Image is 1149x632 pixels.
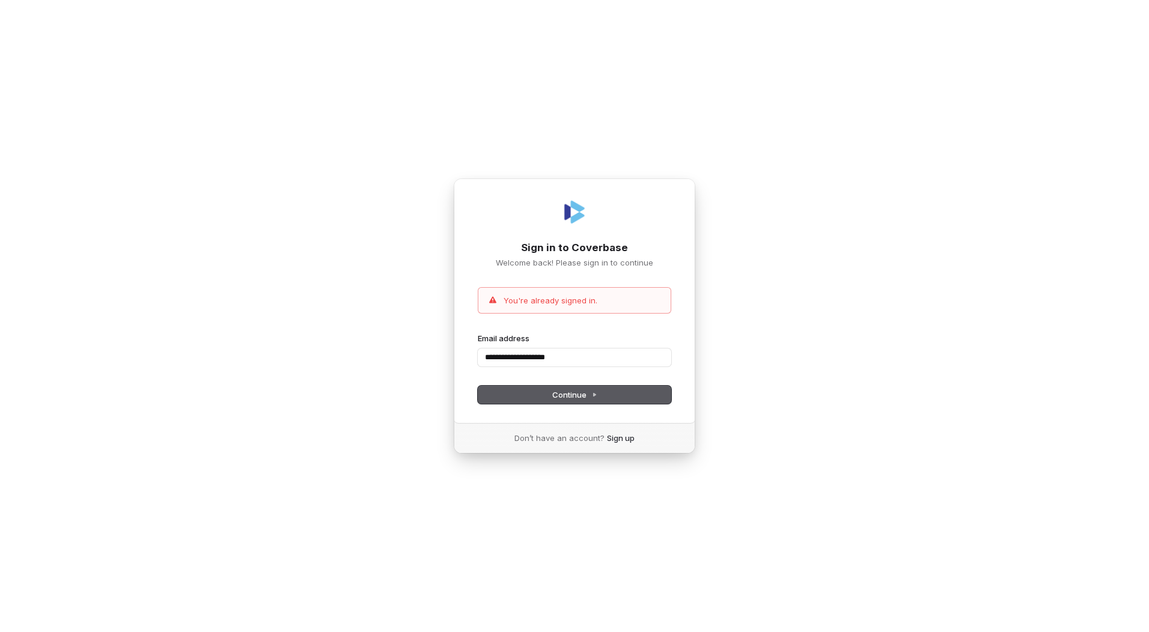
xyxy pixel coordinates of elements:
img: Coverbase [560,198,589,226]
a: Sign up [607,433,635,443]
span: Don’t have an account? [514,433,605,443]
p: You're already signed in. [504,295,597,306]
label: Email address [478,333,529,344]
span: Continue [552,389,597,400]
h1: Sign in to Coverbase [478,241,671,255]
button: Continue [478,386,671,404]
p: Welcome back! Please sign in to continue [478,257,671,268]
